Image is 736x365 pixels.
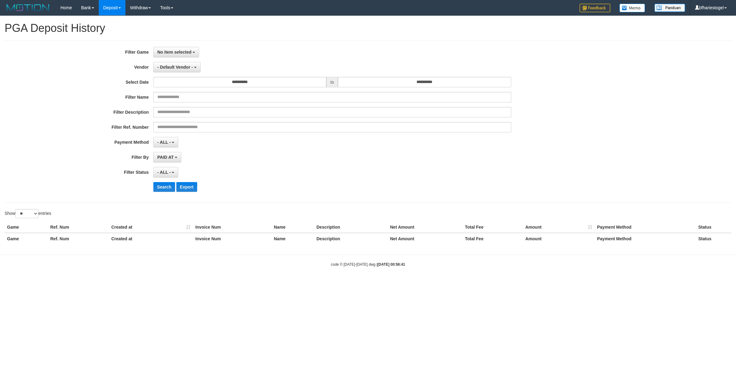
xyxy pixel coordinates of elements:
th: Amount [523,233,595,244]
span: - ALL - [157,140,171,145]
button: No item selected [153,47,199,57]
th: Payment Method [595,233,696,244]
select: Showentries [15,209,38,218]
th: Status [696,222,731,233]
th: Payment Method [595,222,696,233]
img: Feedback.jpg [580,4,610,12]
th: Name [271,233,314,244]
th: Name [271,222,314,233]
small: code © [DATE]-[DATE] dwg | [331,262,405,267]
h1: PGA Deposit History [5,22,731,34]
button: - ALL - [153,167,178,177]
th: Game [5,222,48,233]
button: PAID AT [153,152,181,162]
th: Total Fee [462,222,523,233]
th: Created at [109,222,193,233]
img: panduan.png [654,4,685,12]
th: Ref. Num [48,222,109,233]
span: to [326,77,338,87]
th: Invoice Num [193,233,271,244]
th: Description [314,222,388,233]
strong: [DATE] 00:58:41 [378,262,405,267]
span: PAID AT [157,155,174,160]
th: Amount [523,222,595,233]
th: Ref. Num [48,233,109,244]
th: Net Amount [388,233,462,244]
th: Invoice Num [193,222,271,233]
th: Status [696,233,731,244]
img: Button%20Memo.svg [619,4,645,12]
th: Game [5,233,48,244]
label: Show entries [5,209,51,218]
th: Total Fee [462,233,523,244]
th: Created at [109,233,193,244]
span: No item selected [157,50,191,55]
button: - Default Vendor - [153,62,201,72]
button: Search [153,182,175,192]
button: - ALL - [153,137,178,147]
span: - ALL - [157,170,171,175]
img: MOTION_logo.png [5,3,51,12]
th: Description [314,233,388,244]
th: Net Amount [388,222,462,233]
span: - Default Vendor - [157,65,193,70]
button: Export [176,182,197,192]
